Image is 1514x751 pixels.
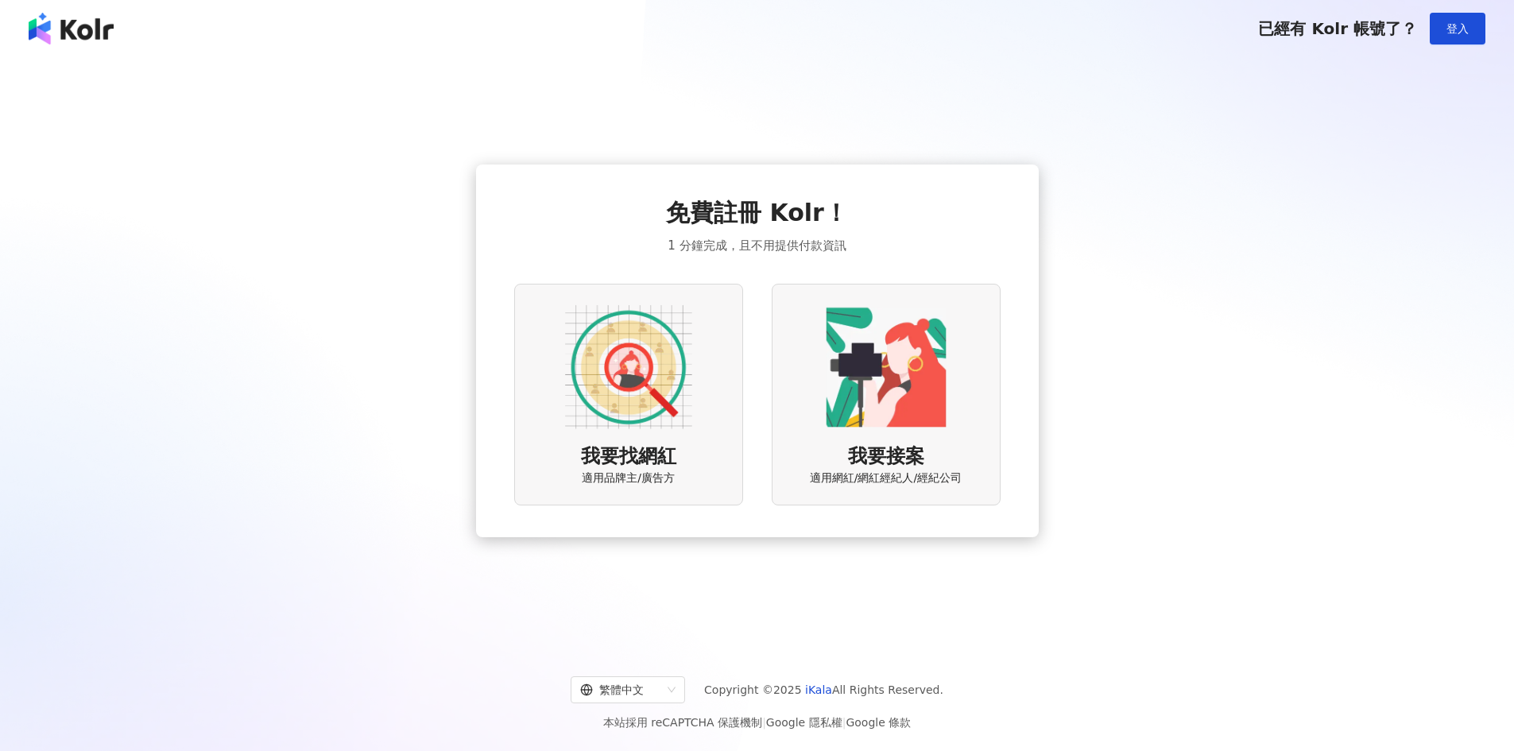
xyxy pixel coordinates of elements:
[581,443,676,470] span: 我要找網紅
[582,470,675,486] span: 適用品牌主/廣告方
[823,304,950,431] img: KOL identity option
[1446,22,1469,35] span: 登入
[668,236,846,255] span: 1 分鐘完成，且不用提供付款資訊
[766,716,842,729] a: Google 隱私權
[842,716,846,729] span: |
[810,470,962,486] span: 適用網紅/網紅經紀人/經紀公司
[1258,19,1417,38] span: 已經有 Kolr 帳號了？
[848,443,924,470] span: 我要接案
[704,680,943,699] span: Copyright © 2025 All Rights Reserved.
[805,683,832,696] a: iKala
[1430,13,1485,45] button: 登入
[846,716,911,729] a: Google 條款
[762,716,766,729] span: |
[565,304,692,431] img: AD identity option
[603,713,911,732] span: 本站採用 reCAPTCHA 保護機制
[29,13,114,45] img: logo
[666,196,848,230] span: 免費註冊 Kolr！
[580,677,661,703] div: 繁體中文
